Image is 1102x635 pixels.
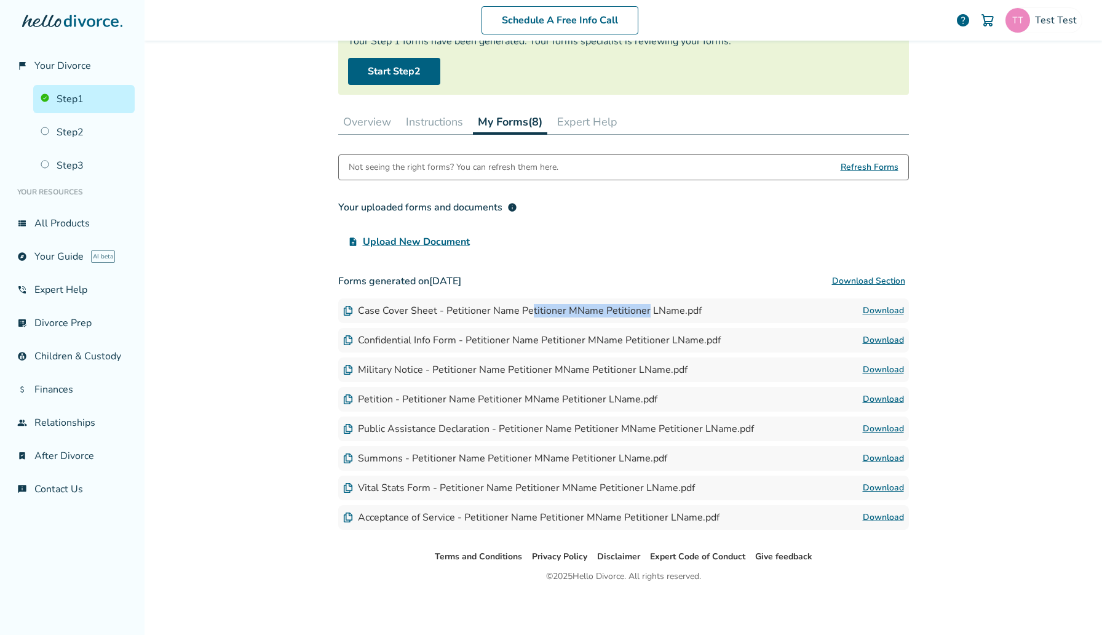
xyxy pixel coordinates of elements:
button: Download Section [828,269,909,294]
span: bookmark_check [17,451,27,461]
a: attach_moneyFinances [10,375,135,404]
span: AI beta [91,250,115,263]
a: Download [863,333,904,348]
a: view_listAll Products [10,209,135,238]
div: Military Notice - Petitioner Name Petitioner MName Petitioner LName.pdf [343,363,688,377]
div: Your uploaded forms and documents [338,200,517,215]
a: Download [863,362,904,377]
a: list_alt_checkDivorce Prep [10,309,135,337]
button: My Forms(8) [473,110,547,135]
img: Document [343,513,353,522]
a: Download [863,481,904,495]
a: Privacy Policy [532,551,587,562]
span: upload_file [348,237,358,247]
a: flag_2Your Divorce [10,52,135,80]
span: Upload New Document [363,234,470,249]
a: Step3 [33,151,135,180]
h3: Forms generated on [DATE] [338,269,909,294]
img: Document [343,483,353,493]
img: Document [343,453,353,463]
img: Document [343,424,353,434]
span: list_alt_check [17,318,27,328]
span: Your Divorce [34,59,91,73]
span: info [507,202,517,212]
a: Download [863,510,904,525]
a: Step2 [33,118,135,146]
a: Expert Code of Conduct [650,551,745,562]
span: view_list [17,218,27,228]
div: © 2025 Hello Divorce. All rights reserved. [546,569,701,584]
a: help [956,13,970,28]
span: chat_info [17,484,27,494]
img: Document [343,365,353,375]
button: Instructions [401,110,468,134]
img: Document [343,306,353,316]
img: Document [343,394,353,404]
a: Terms and Conditions [435,551,522,562]
img: Document [343,335,353,345]
iframe: Chat Widget [1041,576,1102,635]
span: explore [17,252,27,262]
span: account_child [17,351,27,361]
a: chat_infoContact Us [10,475,135,503]
img: sephiroth.jedidiah@freedrops.org [1005,8,1030,33]
button: Expert Help [552,110,622,134]
a: exploreYour GuideAI beta [10,242,135,271]
div: Summons - Petitioner Name Petitioner MName Petitioner LName.pdf [343,452,667,465]
span: Test Test [1035,14,1082,27]
span: group [17,418,27,428]
a: Start Step2 [348,58,440,85]
a: account_childChildren & Custody [10,342,135,370]
a: phone_in_talkExpert Help [10,276,135,304]
div: Vital Stats Form - Petitioner Name Petitioner MName Petitioner LName.pdf [343,481,695,495]
div: Acceptance of Service - Petitioner Name Petitioner MName Petitioner LName.pdf [343,511,719,524]
button: Overview [338,110,396,134]
li: Disclaimer [597,549,640,564]
div: Confidential Info Form - Petitioner Name Petitioner MName Petitioner LName.pdf [343,333,721,347]
span: attach_money [17,385,27,394]
li: Give feedback [755,549,812,564]
a: Download [863,451,904,466]
a: Step1 [33,85,135,113]
span: phone_in_talk [17,285,27,295]
a: Download [863,392,904,407]
a: Download [863,303,904,318]
span: Refresh Forms [841,155,898,180]
div: Petition - Petitioner Name Petitioner MName Petitioner LName.pdf [343,393,657,406]
li: Your Resources [10,180,135,204]
a: Schedule A Free Info Call [482,6,638,34]
a: groupRelationships [10,409,135,437]
span: flag_2 [17,61,27,71]
div: Not seeing the right forms? You can refresh them here. [349,155,558,180]
a: Download [863,421,904,436]
a: bookmark_checkAfter Divorce [10,442,135,470]
img: Cart [980,13,995,28]
div: Case Cover Sheet - Petitioner Name Petitioner MName Petitioner LName.pdf [343,304,702,317]
div: Public Assistance Declaration - Petitioner Name Petitioner MName Petitioner LName.pdf [343,422,754,436]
